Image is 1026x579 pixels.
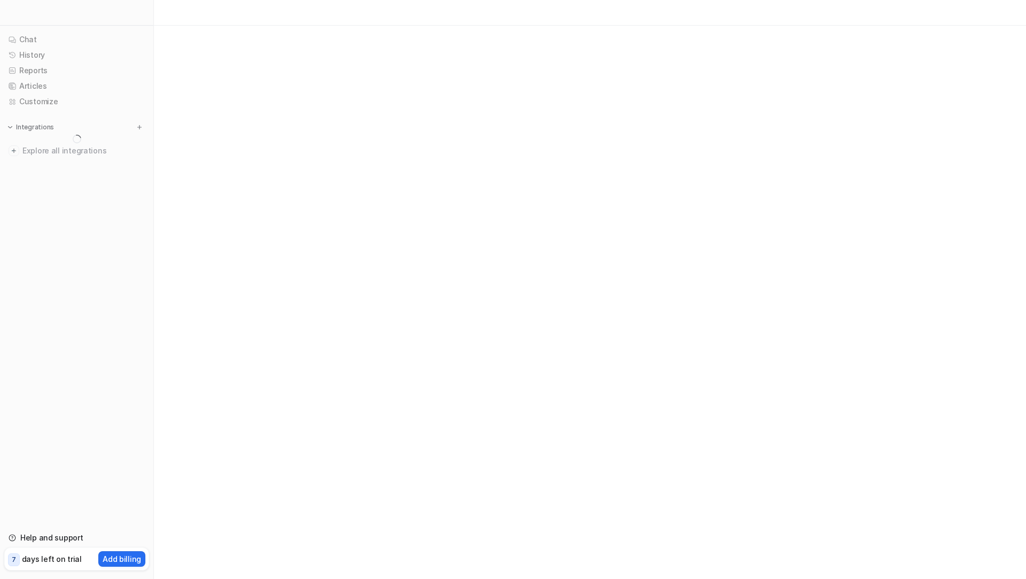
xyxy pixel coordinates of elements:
p: Integrations [16,123,54,132]
a: Reports [4,63,149,78]
button: Integrations [4,122,57,133]
a: Explore all integrations [4,143,149,158]
p: Add billing [103,553,141,565]
a: Customize [4,94,149,109]
a: Help and support [4,530,149,545]
button: Add billing [98,551,145,567]
a: Chat [4,32,149,47]
img: menu_add.svg [136,123,143,131]
span: Explore all integrations [22,142,145,159]
p: 7 [12,555,16,565]
a: Articles [4,79,149,94]
a: History [4,48,149,63]
p: days left on trial [22,553,82,565]
img: explore all integrations [9,145,19,156]
img: expand menu [6,123,14,131]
